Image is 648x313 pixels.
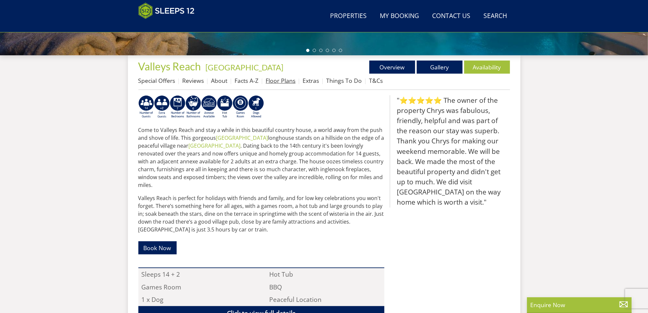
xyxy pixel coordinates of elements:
li: Sleeps 14 + 2 [138,268,256,281]
li: Hot Tub [266,268,384,281]
iframe: LiveChat chat widget [520,79,648,313]
li: 1 x Dog [138,293,256,306]
a: Overview [369,61,415,74]
img: AD_4nXcXNpYDZXOBbgKRPEBCaCiOIsoVeJcYnRY4YZ47RmIfjOLfmwdYBtQTxcKJd6HVFC_WLGi2mB_1lWquKfYs6Lp6-6TPV... [185,95,201,119]
a: Facts A-Z [235,77,259,84]
li: Peaceful Location [266,293,384,306]
img: AD_4nXeEipi_F3q1Yj6bZlze3jEsUK6_7_3WtbLY1mWTnHN9JZSYYFCQEDZx02JbD7SocKMjZ8qjPHIa5G67Ebl9iTbBrBR15... [248,95,264,119]
iframe: Customer reviews powered by Trustpilot [135,23,204,28]
a: [GEOGRAPHIC_DATA] [189,142,241,149]
img: AD_4nXfpvCopSjPgFbrTpZ4Gb7z5vnaH8jAbqJolZQMpS62V5cqRSJM9TeuVSL7bGYE6JfFcU1DuF4uSwvi9kHIO1tFmPipW4... [170,95,185,119]
a: Search [481,9,510,24]
span: - [203,63,284,72]
img: AD_4nXdcQ9KvtZsQ62SDWVQl1bwDTl-yPG6gEIUNbwyrGIsgZo60KRjE4_zywAtQnfn2alr58vaaTkMQrcaGqlbOWBhHpVbyA... [138,95,154,119]
a: About [211,77,228,84]
a: Reviews [183,77,204,84]
li: BBQ [266,281,384,293]
a: [GEOGRAPHIC_DATA] [216,134,268,141]
p: Come to Valleys Reach and stay a while in this beautiful country house, a world away from the pus... [138,126,384,189]
p: Valleys Reach is perfect for holidays with friends and family, and for low key celebrations you w... [138,194,384,233]
span: Valleys Reach [138,60,201,73]
a: Contact Us [430,9,473,24]
a: [GEOGRAPHIC_DATA] [206,63,284,72]
img: AD_4nXeP6WuvG491uY6i5ZIMhzz1N248Ei-RkDHdxvvjTdyF2JXhbvvI0BrTCyeHgyWBEg8oAgd1TvFQIsSlzYPCTB7K21VoI... [154,95,170,119]
a: Properties [328,9,370,24]
a: Special Offers [138,77,175,84]
a: Valleys Reach [138,60,203,73]
a: Availability [464,61,510,74]
img: AD_4nXcpX5uDwed6-YChlrI2BYOgXwgg3aqYHOhRm0XfZB-YtQW2NrmeCr45vGAfVKUq4uWnc59ZmEsEzoF5o39EWARlT1ewO... [217,95,233,119]
a: Floor Plans [266,77,296,84]
img: AD_4nXeWXf5CYyYrFc2VFuFRE3vXbeqyx2iQbxMRQvqx9twdeygsMA4-OYo-pu-P8imKQXFkymwQ2Un07Tll7NErWBF8IkoNy... [201,95,217,119]
a: Things To Do [326,77,362,84]
blockquote: "⭐⭐⭐⭐⭐ The owner of the property Chrys was fabulous, friendly, helpful and was part of the reason... [390,95,510,208]
li: Games Room [138,281,256,293]
img: Sleeps 12 [138,3,195,19]
a: T&Cs [369,77,383,84]
a: My Booking [377,9,422,24]
a: Extras [303,77,319,84]
img: AD_4nXdrZMsjcYNLGsKuA84hRzvIbesVCpXJ0qqnwZoX5ch9Zjv73tWe4fnFRs2gJ9dSiUubhZXckSJX_mqrZBmYExREIfryF... [233,95,248,119]
a: Gallery [417,61,463,74]
a: Book Now [138,241,177,254]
